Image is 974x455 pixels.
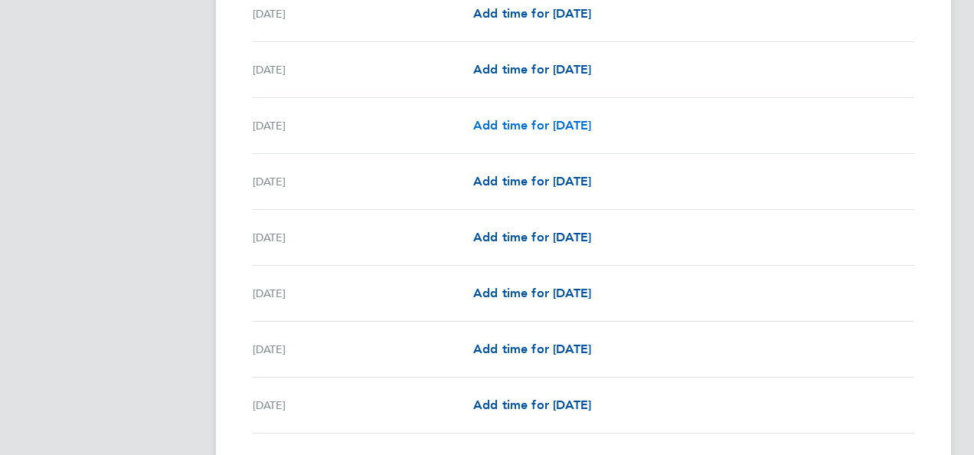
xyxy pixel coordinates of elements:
[473,286,591,300] span: Add time for [DATE]
[253,116,473,135] div: [DATE]
[253,396,473,414] div: [DATE]
[253,340,473,358] div: [DATE]
[253,5,473,23] div: [DATE]
[473,174,591,188] span: Add time for [DATE]
[473,398,591,412] span: Add time for [DATE]
[473,118,591,133] span: Add time for [DATE]
[253,172,473,191] div: [DATE]
[473,340,591,358] a: Add time for [DATE]
[473,62,591,77] span: Add time for [DATE]
[473,396,591,414] a: Add time for [DATE]
[473,342,591,356] span: Add time for [DATE]
[253,284,473,303] div: [DATE]
[253,228,473,247] div: [DATE]
[473,6,591,21] span: Add time for [DATE]
[473,284,591,303] a: Add time for [DATE]
[473,230,591,244] span: Add time for [DATE]
[473,5,591,23] a: Add time for [DATE]
[473,228,591,247] a: Add time for [DATE]
[473,116,591,135] a: Add time for [DATE]
[253,61,473,79] div: [DATE]
[473,172,591,191] a: Add time for [DATE]
[473,61,591,79] a: Add time for [DATE]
